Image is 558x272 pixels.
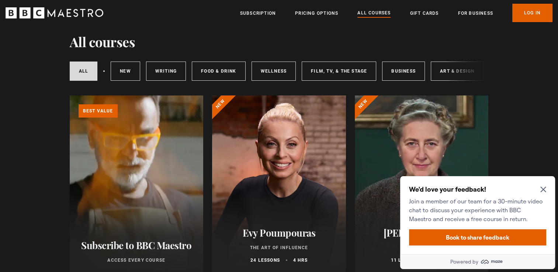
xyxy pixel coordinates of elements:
p: Writing [364,244,480,251]
h1: All courses [70,34,135,49]
a: Pricing Options [295,10,338,17]
button: Book to share feedback [12,56,149,72]
p: 4 hrs [293,257,308,264]
a: Writing [146,62,186,81]
a: Film, TV, & The Stage [302,62,376,81]
a: Business [382,62,425,81]
p: Join a member of our team for a 30-minute video chat to discuss your experience with BBC Maestro ... [12,24,146,50]
a: Wellness [252,62,296,81]
a: Log In [512,4,552,22]
a: Food & Drink [192,62,245,81]
p: 24 lessons [250,257,280,264]
h2: We'd love your feedback! [12,12,146,21]
nav: Primary [240,4,552,22]
a: For business [458,10,493,17]
svg: BBC Maestro [6,7,103,18]
a: Art & Design [431,62,484,81]
h2: [PERSON_NAME] [364,227,480,238]
div: Optional study invitation [3,3,158,96]
a: Powered by maze [3,81,158,96]
button: Close Maze Prompt [143,13,149,19]
p: 11 lessons [391,257,420,264]
a: All Courses [357,9,391,17]
a: All [70,62,98,81]
a: Subscription [240,10,276,17]
p: Best value [79,104,118,118]
h2: Evy Poumpouras [221,227,337,238]
a: New [111,62,140,81]
p: The Art of Influence [221,244,337,251]
a: Gift Cards [410,10,439,17]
